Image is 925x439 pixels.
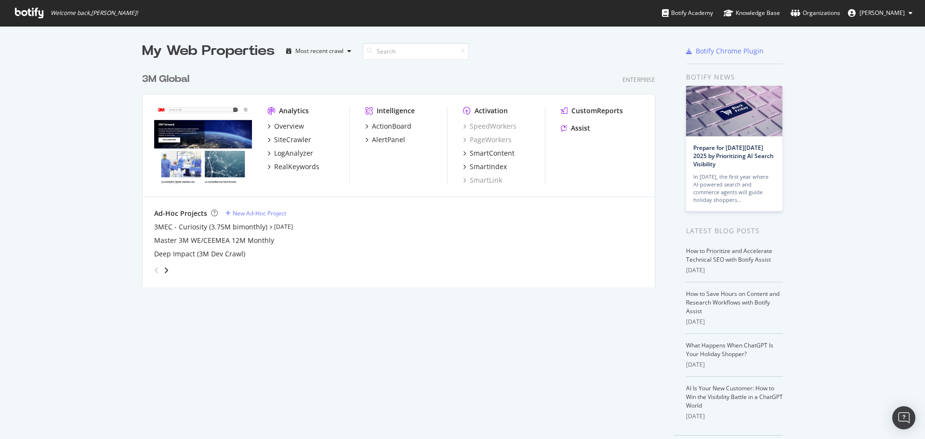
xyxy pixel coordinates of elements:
[686,226,783,236] div: Latest Blog Posts
[686,318,783,326] div: [DATE]
[274,148,313,158] div: LogAnalyzer
[662,8,713,18] div: Botify Academy
[233,209,286,217] div: New Ad-Hoc Project
[791,8,840,18] div: Organizations
[267,121,304,131] a: Overview
[463,121,516,131] a: SpeedWorkers
[274,135,311,145] div: SiteCrawler
[686,72,783,82] div: Botify news
[142,72,193,86] a: 3M Global
[571,106,623,116] div: CustomReports
[142,61,663,287] div: grid
[686,247,772,264] a: How to Prioritize and Accelerate Technical SEO with Botify Assist
[561,106,623,116] a: CustomReports
[363,43,469,60] input: Search
[154,106,252,184] img: www.command.com
[475,106,508,116] div: Activation
[859,9,905,17] span: Alexander Parrales
[267,162,319,172] a: RealKeywords
[282,43,355,59] button: Most recent crawl
[696,46,764,56] div: Botify Chrome Plugin
[365,135,405,145] a: AlertPanel
[163,266,170,275] div: angle-right
[693,173,775,204] div: In [DATE], the first year where AI-powered search and commerce agents will guide holiday shoppers…
[295,48,344,54] div: Most recent crawl
[561,123,590,133] a: Assist
[154,249,245,259] a: Deep Impact (3M Dev Crawl)
[154,222,267,232] a: 3MEC - Curiosity (3.75M bimonthly)
[622,76,655,84] div: Enterprise
[463,135,512,145] a: PageWorkers
[892,406,915,429] div: Open Intercom Messenger
[693,144,774,168] a: Prepare for [DATE][DATE] 2025 by Prioritizing AI Search Visibility
[372,121,411,131] div: ActionBoard
[686,341,773,358] a: What Happens When ChatGPT Is Your Holiday Shopper?
[463,162,507,172] a: SmartIndex
[51,9,138,17] span: Welcome back, [PERSON_NAME] !
[686,266,783,275] div: [DATE]
[724,8,780,18] div: Knowledge Base
[365,121,411,131] a: ActionBoard
[686,86,782,136] img: Prepare for Black Friday 2025 by Prioritizing AI Search Visibility
[470,162,507,172] div: SmartIndex
[274,121,304,131] div: Overview
[686,412,783,421] div: [DATE]
[150,263,163,278] div: angle-left
[267,135,311,145] a: SiteCrawler
[142,72,189,86] div: 3M Global
[225,209,286,217] a: New Ad-Hoc Project
[377,106,415,116] div: Intelligence
[154,209,207,218] div: Ad-Hoc Projects
[142,41,275,61] div: My Web Properties
[571,123,590,133] div: Assist
[372,135,405,145] div: AlertPanel
[686,384,783,410] a: AI Is Your New Customer: How to Win the Visibility Battle in a ChatGPT World
[840,5,920,21] button: [PERSON_NAME]
[470,148,515,158] div: SmartContent
[686,290,780,315] a: How to Save Hours on Content and Research Workflows with Botify Assist
[274,162,319,172] div: RealKeywords
[463,148,515,158] a: SmartContent
[274,223,293,231] a: [DATE]
[686,46,764,56] a: Botify Chrome Plugin
[686,360,783,369] div: [DATE]
[279,106,309,116] div: Analytics
[463,175,502,185] a: SmartLink
[267,148,313,158] a: LogAnalyzer
[154,236,274,245] a: Master 3M WE/CEEMEA 12M Monthly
